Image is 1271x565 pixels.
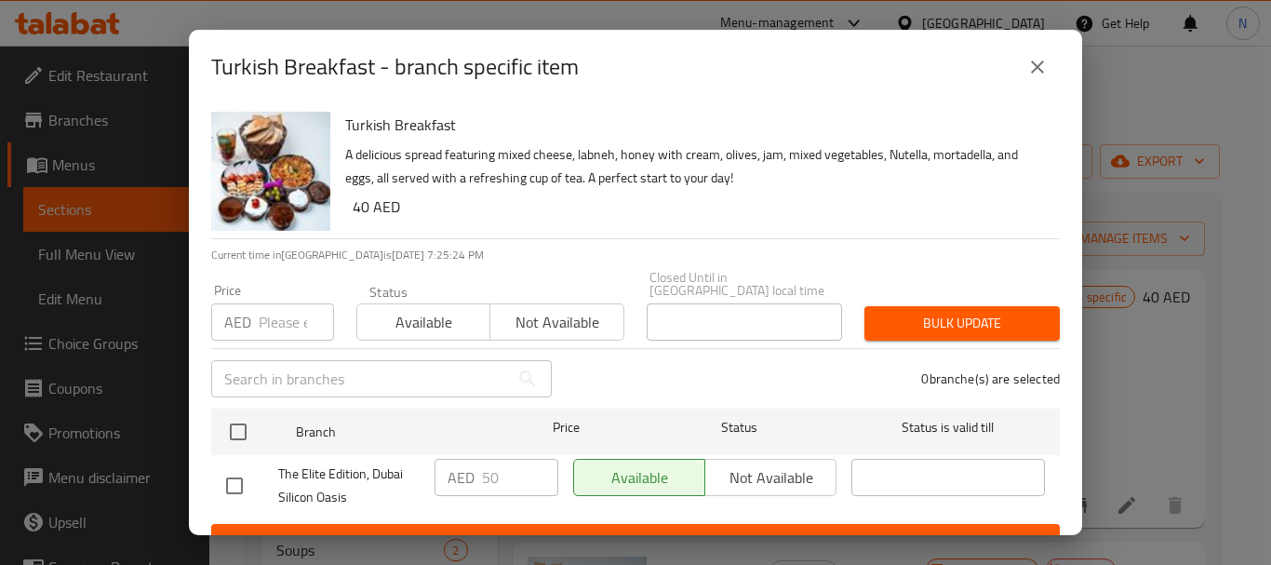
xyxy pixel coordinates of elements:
p: AED [448,466,475,489]
button: Bulk update [864,306,1060,341]
p: Current time in [GEOGRAPHIC_DATA] is [DATE] 7:25:24 PM [211,247,1060,263]
img: Turkish Breakfast [211,112,330,231]
span: Available [365,309,483,336]
button: close [1015,45,1060,89]
button: Not available [489,303,623,341]
input: Please enter price [482,459,558,496]
h2: Turkish Breakfast - branch specific item [211,52,579,82]
button: Available [356,303,490,341]
span: Bulk update [879,312,1045,335]
input: Please enter price [259,303,334,341]
span: The Elite Edition, Dubai Silicon Oasis [278,463,420,509]
h6: 40 AED [353,194,1045,220]
h6: Turkish Breakfast [345,112,1045,138]
span: Branch [296,421,489,444]
p: AED [224,311,251,333]
button: Save [211,524,1060,558]
span: Price [504,416,628,439]
span: Save [226,530,1045,553]
p: A delicious spread featuring mixed cheese, labneh, honey with cream, olives, jam, mixed vegetable... [345,143,1045,190]
p: 0 branche(s) are selected [921,370,1060,388]
input: Search in branches [211,360,509,397]
span: Not available [498,309,616,336]
span: Status [643,416,836,439]
span: Status is valid till [851,416,1045,439]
